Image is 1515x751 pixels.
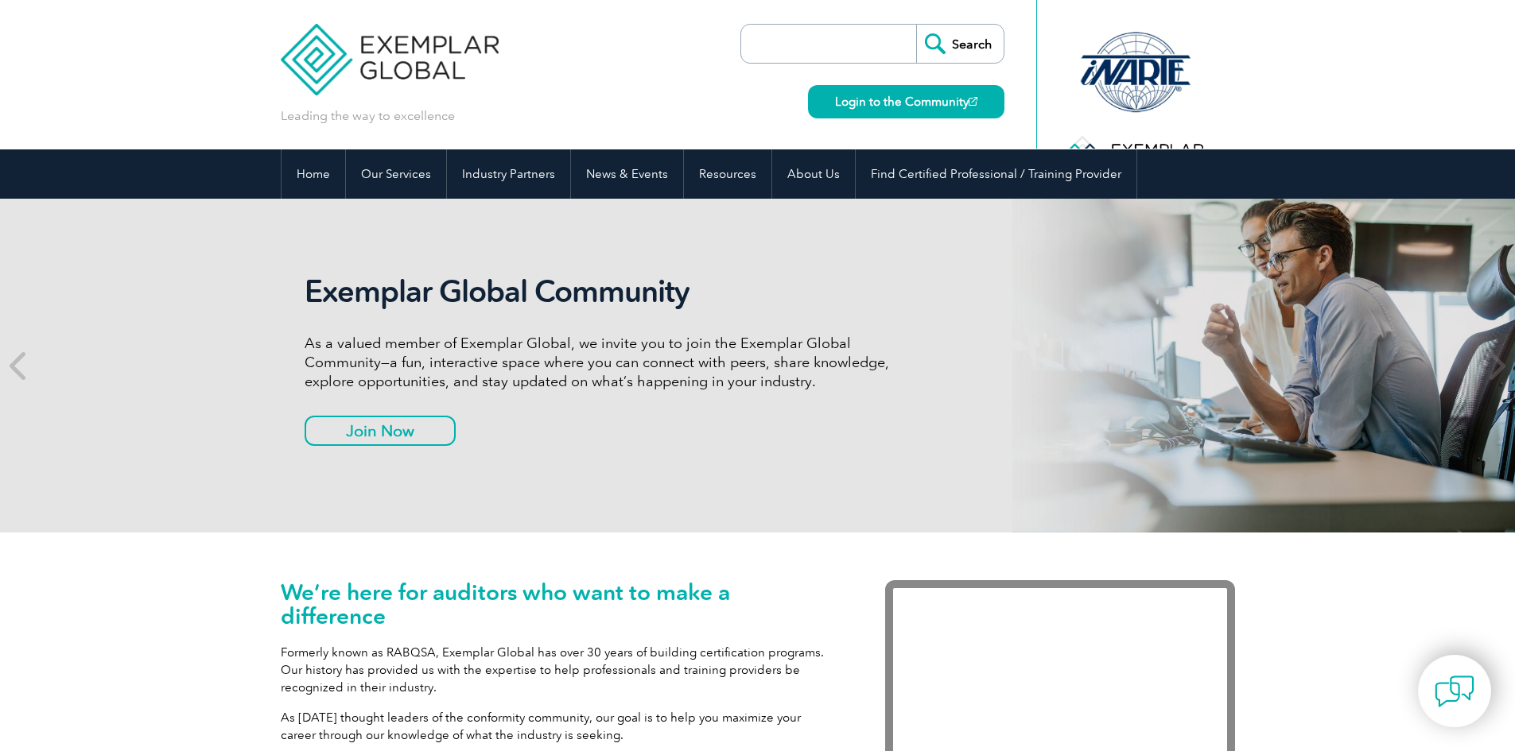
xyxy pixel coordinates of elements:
a: Find Certified Professional / Training Provider [856,149,1136,199]
a: About Us [772,149,855,199]
p: Formerly known as RABQSA, Exemplar Global has over 30 years of building certification programs. O... [281,644,837,696]
input: Search [916,25,1004,63]
a: Our Services [346,149,446,199]
a: Login to the Community [808,85,1004,118]
p: As a valued member of Exemplar Global, we invite you to join the Exemplar Global Community—a fun,... [305,334,901,391]
a: Resources [684,149,771,199]
img: open_square.png [969,97,977,106]
h2: Exemplar Global Community [305,273,901,310]
h1: We’re here for auditors who want to make a difference [281,580,837,628]
img: contact-chat.png [1435,672,1474,711]
p: Leading the way to excellence [281,107,455,125]
a: Industry Partners [447,149,570,199]
p: As [DATE] thought leaders of the conformity community, our goal is to help you maximize your care... [281,709,837,744]
a: News & Events [571,149,683,199]
a: Join Now [305,416,456,446]
a: Home [282,149,345,199]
